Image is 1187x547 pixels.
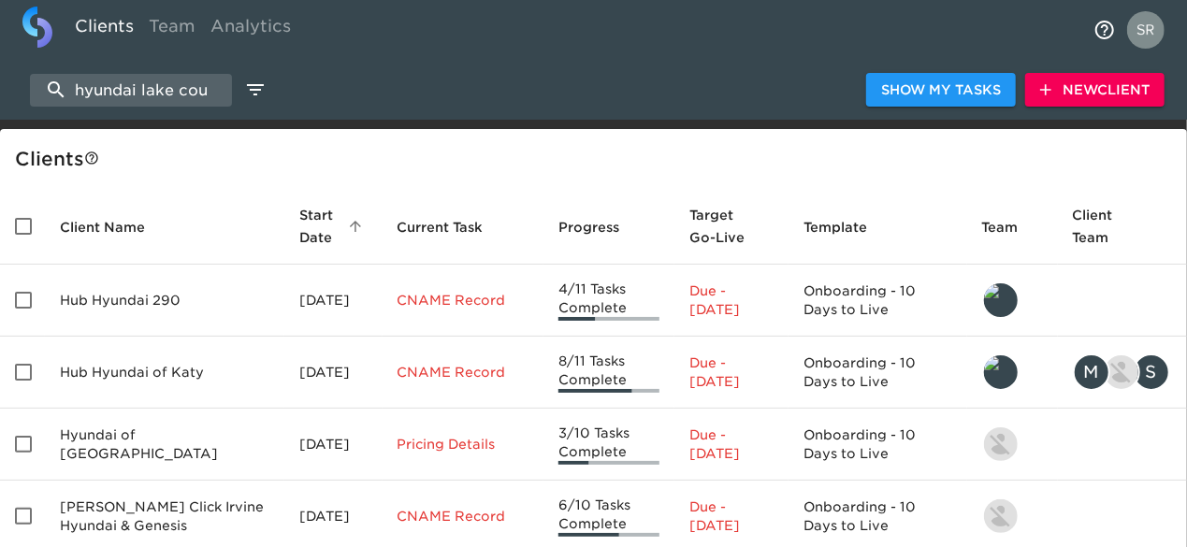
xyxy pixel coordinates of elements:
td: [DATE] [284,337,383,409]
td: 8/11 Tasks Complete [543,337,674,409]
button: edit [239,74,271,106]
td: [DATE] [284,265,383,337]
button: NewClient [1025,73,1165,108]
img: nikko.foster@roadster.com [984,499,1018,533]
span: Progress [558,216,644,238]
img: leland@roadster.com [984,283,1018,317]
a: Analytics [203,7,298,52]
div: kevin.lo@roadster.com [982,425,1043,463]
td: Onboarding - 10 Days to Live [789,409,967,481]
img: logo [22,7,52,48]
span: This is the next Task in this Hub that should be completed [398,216,484,238]
td: Hub Hyundai of Katy [45,337,284,409]
img: Profile [1127,11,1165,49]
span: Client Name [60,216,169,238]
span: Start Date [299,204,368,249]
span: Template [803,216,891,238]
button: notifications [1082,7,1127,52]
input: search [30,74,232,107]
td: Onboarding - 10 Days to Live [789,265,967,337]
p: CNAME Record [398,291,528,309]
img: leland@roadster.com [984,355,1018,389]
div: nikko.foster@roadster.com [982,497,1043,535]
p: Due - [DATE] [689,425,774,463]
td: Hub Hyundai 290 [45,265,284,337]
img: kevin.lo@roadster.com [984,427,1018,461]
td: 4/11 Tasks Complete [543,265,674,337]
p: Due - [DATE] [689,353,774,391]
div: michael.beck@roadster.com, nikko.foster@roadster.com, smartinez@hubhouston.com [1073,353,1172,391]
p: Due - [DATE] [689,497,774,535]
span: Show My Tasks [881,79,1001,102]
td: [DATE] [284,409,383,481]
a: Team [141,7,203,52]
img: nikko.foster@roadster.com [1105,355,1138,389]
a: Clients [67,7,141,52]
p: Due - [DATE] [689,281,774,319]
span: Target Go-Live [689,204,774,249]
button: Show My Tasks [866,73,1016,108]
td: Onboarding - 10 Days to Live [789,337,967,409]
span: Current Task [398,216,508,238]
span: Team [982,216,1043,238]
p: Pricing Details [398,435,528,453]
span: Client Team [1073,204,1172,249]
p: CNAME Record [398,507,528,525]
svg: This is a list of all of your clients and clients shared with you [84,151,99,166]
div: leland@roadster.com [982,281,1043,319]
div: S [1133,353,1170,391]
span: New Client [1040,79,1150,102]
span: Calculated based on the start date and the duration of all Tasks contained in this Hub. [689,204,749,249]
td: 3/10 Tasks Complete [543,409,674,481]
div: leland@roadster.com [982,353,1043,391]
p: CNAME Record [398,363,528,381]
td: Hyundai of [GEOGRAPHIC_DATA] [45,409,284,481]
div: Client s [15,144,1180,174]
div: M [1073,353,1110,391]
